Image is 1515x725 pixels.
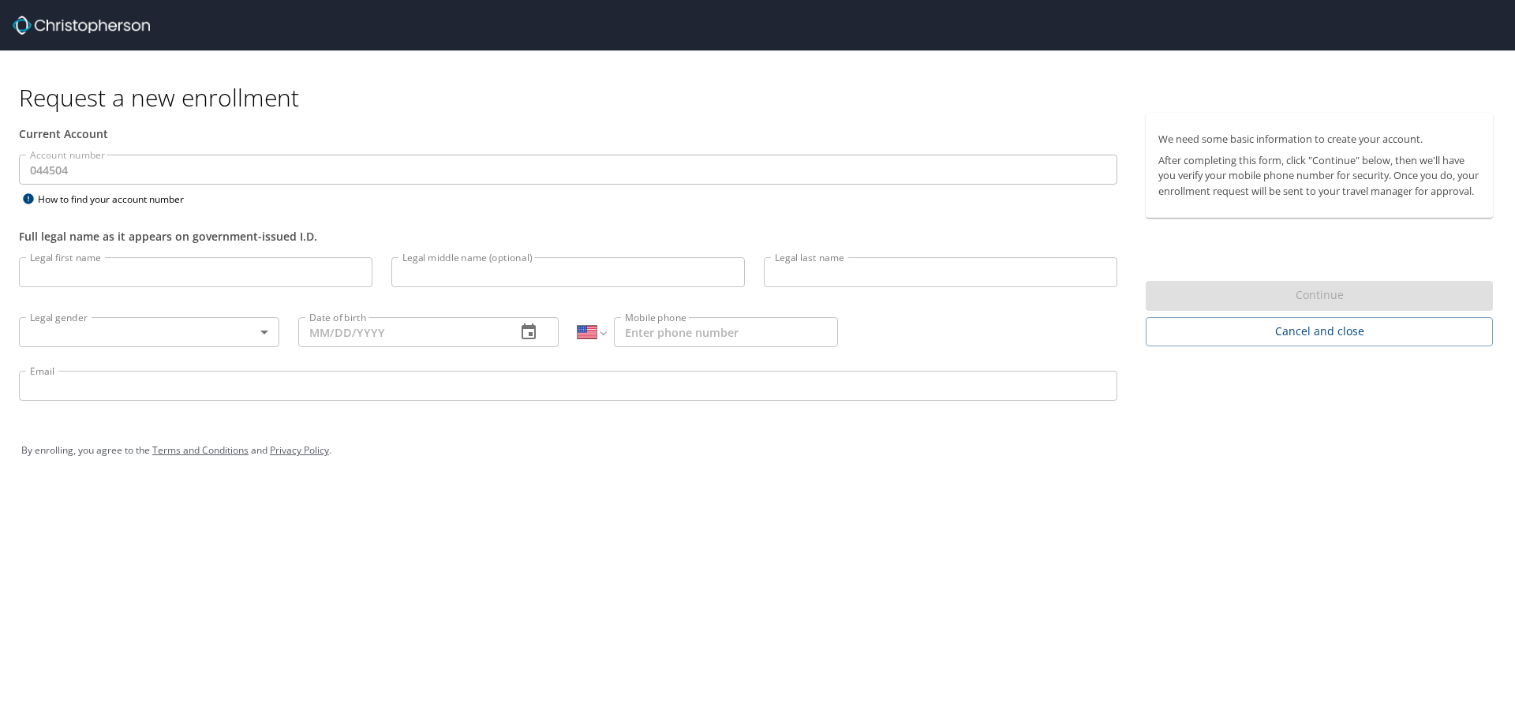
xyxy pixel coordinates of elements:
[1146,317,1493,346] button: Cancel and close
[1158,322,1480,342] span: Cancel and close
[19,189,216,209] div: How to find your account number
[1158,132,1480,147] p: We need some basic information to create your account.
[19,228,1117,245] div: Full legal name as it appears on government-issued I.D.
[270,443,329,457] a: Privacy Policy
[13,16,150,35] img: cbt logo
[19,82,1506,113] h1: Request a new enrollment
[298,317,503,347] input: MM/DD/YYYY
[19,125,1117,142] div: Current Account
[19,317,279,347] div: ​
[152,443,249,457] a: Terms and Conditions
[1158,153,1480,199] p: After completing this form, click "Continue" below, then we'll have you verify your mobile phone ...
[21,431,1494,470] div: By enrolling, you agree to the and .
[614,317,838,347] input: Enter phone number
